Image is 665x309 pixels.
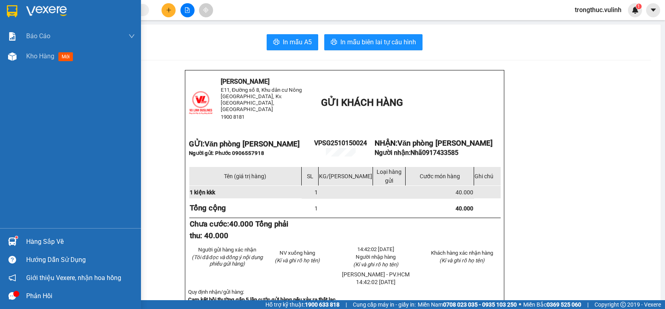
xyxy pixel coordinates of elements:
span: | [587,300,588,309]
span: In mẫu biên lai tự cấu hình [340,37,416,47]
span: (Kí và ghi rõ họ tên) [275,257,320,264]
span: Quy định nhận/gửi hàng: [188,289,244,295]
strong: Cam kết bồi thường gấp 5 lần cước gửi hàng nếu xảy ra thất lạc [188,297,336,303]
td: KG/[PERSON_NAME] [318,167,373,186]
span: printer [331,39,337,46]
span: 40.000 Tổng phải thu: 40.000 [190,220,288,240]
span: NV xuống hàng [280,250,315,256]
strong: Người nhận: [375,149,458,157]
button: aim [199,3,213,17]
span: 1 [315,189,318,196]
td: SL [302,167,319,186]
span: ⚪️ [519,303,521,306]
span: 0917433585 [422,149,458,157]
span: Miền Nam [418,300,517,309]
span: Báo cáo [26,31,50,41]
button: file-add [180,3,195,17]
span: Cung cấp máy in - giấy in: [353,300,416,309]
td: Tên (giá trị hàng) [189,167,302,186]
span: Văn phòng [PERSON_NAME] [205,140,300,148]
button: printerIn mẫu biên lai tự cấu hình [324,34,423,50]
span: In mẫu A5 [283,37,312,47]
span: 40.000 [456,189,473,196]
span: VPSG2510150024 [314,139,367,147]
span: Khách hàng xác nhận hàng [431,250,493,256]
span: 1 [315,205,318,212]
span: | [346,300,347,309]
td: Cước món hàng [405,167,474,186]
span: Giới thiệu Vexere, nhận hoa hồng [26,273,121,283]
sup: 1 [15,236,18,239]
span: (Kí và ghi rõ họ tên) [353,262,398,268]
strong: NHẬN: [375,139,493,148]
span: Người nhập hàng [356,254,396,260]
span: 1900 8181 [221,114,244,120]
span: plus [166,7,172,13]
img: warehouse-icon [8,237,17,246]
span: down [128,33,135,39]
div: Hướng dẫn sử dụng [26,254,135,266]
span: copyright [620,302,626,307]
span: 14:42:02 [DATE] [357,246,394,252]
button: caret-down [646,3,660,17]
span: question-circle [8,256,16,264]
strong: Tổng cộng [190,204,226,212]
span: aim [203,7,209,13]
span: 14:42:02 [DATE] [356,279,396,285]
span: 1 kiện kkk [190,189,215,196]
span: Văn phòng [PERSON_NAME] [398,139,493,148]
span: E11, Đường số 8, Khu dân cư Nông [GEOGRAPHIC_DATA], Kv.[GEOGRAPHIC_DATA], [GEOGRAPHIC_DATA] [221,87,302,112]
span: trongthuc.vulinh [568,5,628,15]
div: Phản hồi [26,290,135,302]
img: solution-icon [8,32,17,41]
sup: 1 [636,4,642,9]
span: Nhã [410,149,458,157]
span: 40.000 [456,205,473,212]
button: printerIn mẫu A5 [267,34,318,50]
button: plus [162,3,176,17]
span: Người gửi: Phước 0906557918 [189,150,264,156]
span: (Kí và ghi rõ họ tên) [439,257,485,264]
span: Kho hàng [26,52,54,60]
strong: GỬI: [189,140,300,148]
span: caret-down [650,6,657,14]
div: Hàng sắp về [26,236,135,248]
strong: 0369 525 060 [547,301,581,308]
span: Miền Bắc [523,300,581,309]
span: [PERSON_NAME] - PV.HCM [342,271,410,278]
td: Ghi chú [474,167,501,186]
span: file-add [184,7,190,13]
img: logo-vxr [7,5,17,17]
span: Người gửi hàng xác nhận [198,247,256,253]
em: (Tôi đã đọc và đồng ý nội dung phiếu gửi hàng) [192,254,263,267]
strong: 1900 633 818 [305,301,340,308]
span: notification [8,274,16,282]
span: mới [58,52,73,61]
td: Loại hàng gửi [373,167,405,186]
span: 1 [637,4,640,9]
strong: 0708 023 035 - 0935 103 250 [443,301,517,308]
span: GỬI KHÁCH HÀNG [321,97,403,108]
img: warehouse-icon [8,52,17,61]
strong: Chưa cước: [190,220,288,240]
span: printer [273,39,280,46]
img: icon-new-feature [632,6,639,14]
span: [PERSON_NAME] [221,78,269,85]
span: Hỗ trợ kỹ thuật: [265,300,340,309]
span: message [8,292,16,300]
img: logo [189,91,213,115]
